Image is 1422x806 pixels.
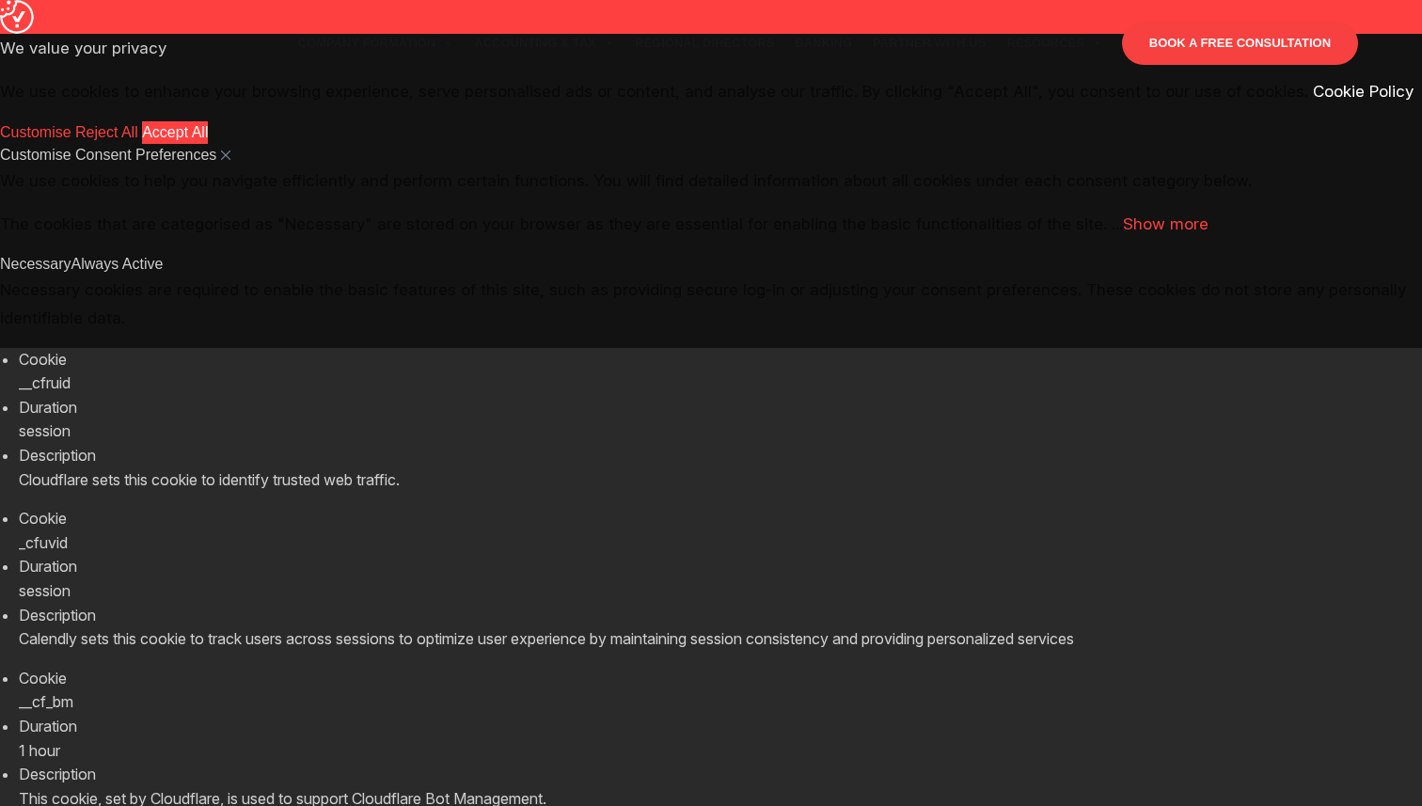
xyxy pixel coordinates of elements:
[19,531,1422,556] div: _cfuvid
[1313,82,1414,101] a: Cookie Policy
[19,579,1422,604] div: session
[19,396,1422,420] div: Duration
[19,555,1422,579] div: Duration
[19,604,1422,628] div: Description
[19,715,1422,739] div: Duration
[19,627,1422,652] div: Calendly sets this cookie to track users across sessions to optimize user experience by maintaini...
[19,667,1422,691] div: Cookie
[19,690,1422,715] div: __cf_bm
[221,150,230,160] img: cky-close-icon
[221,144,230,166] button: Close
[19,444,1422,468] div: Description
[19,739,1422,764] div: 1 hour
[19,468,1422,493] div: Cloudflare sets this cookie to identify trusted web traffic.
[19,763,1422,787] div: Description
[19,348,1422,372] div: Cookie
[75,121,138,144] button: Reject All
[19,371,1422,396] div: __cfruid
[142,121,208,144] button: Accept All
[19,507,1422,531] div: Cookie
[1123,210,1209,238] button: Show more
[19,419,1422,444] div: session
[71,256,164,272] span: Always Active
